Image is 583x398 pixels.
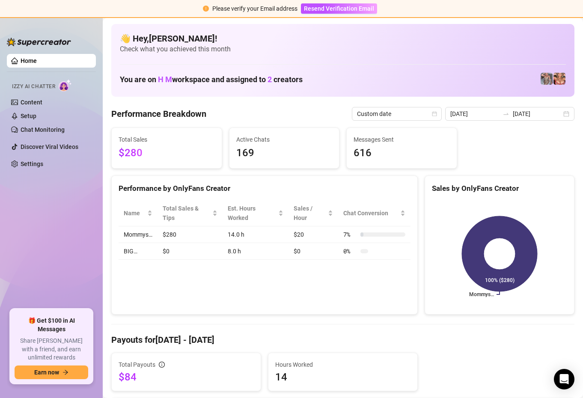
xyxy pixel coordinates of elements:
a: Home [21,57,37,64]
span: $84 [119,370,254,384]
span: Active Chats [236,135,333,144]
span: 2 [268,75,272,84]
span: exclamation-circle [203,6,209,12]
span: Hours Worked [275,360,410,369]
td: 8.0 h [223,243,288,260]
span: H M [158,75,172,84]
span: 7 % [343,230,357,239]
a: Chat Monitoring [21,126,65,133]
h4: Performance Breakdown [111,108,206,120]
div: Performance by OnlyFans Creator [119,183,410,194]
a: Discover Viral Videos [21,143,78,150]
span: Custom date [357,107,437,120]
img: pennylondonvip [541,73,553,85]
th: Chat Conversion [338,200,410,226]
td: $20 [289,226,338,243]
td: BIG… [119,243,158,260]
span: swap-right [503,110,509,117]
span: arrow-right [62,369,68,375]
span: Name [124,208,146,218]
span: Total Payouts [119,360,155,369]
span: 14 [275,370,410,384]
span: Check what you achieved this month [120,45,566,54]
span: 0 % [343,247,357,256]
div: Est. Hours Worked [228,204,276,223]
span: Share [PERSON_NAME] with a friend, and earn unlimited rewards [15,337,88,362]
img: pennylondon [553,73,565,85]
button: Earn nowarrow-right [15,365,88,379]
div: Please verify your Email address [212,4,297,13]
div: Sales by OnlyFans Creator [432,183,567,194]
span: 169 [236,145,333,161]
th: Sales / Hour [289,200,338,226]
span: $280 [119,145,215,161]
td: $0 [158,243,223,260]
a: Settings [21,160,43,167]
img: logo-BBDzfeDw.svg [7,38,71,46]
input: End date [513,109,562,119]
span: Izzy AI Chatter [12,83,55,91]
text: Mommys… [469,291,494,297]
span: 616 [354,145,450,161]
td: Mommys… [119,226,158,243]
th: Name [119,200,158,226]
th: Total Sales & Tips [158,200,223,226]
span: Total Sales & Tips [163,204,211,223]
span: calendar [432,111,437,116]
img: AI Chatter [59,79,72,92]
span: 🎁 Get $100 in AI Messages [15,317,88,333]
td: $280 [158,226,223,243]
span: Messages Sent [354,135,450,144]
a: Setup [21,113,36,119]
button: Resend Verification Email [301,3,377,14]
a: Content [21,99,42,106]
h4: 👋 Hey, [PERSON_NAME] ! [120,33,566,45]
span: Chat Conversion [343,208,399,218]
td: $0 [289,243,338,260]
input: Start date [450,109,499,119]
div: Open Intercom Messenger [554,369,574,389]
span: Resend Verification Email [304,5,374,12]
h4: Payouts for [DATE] - [DATE] [111,334,574,346]
span: info-circle [159,362,165,368]
h1: You are on workspace and assigned to creators [120,75,303,84]
span: Sales / Hour [294,204,326,223]
span: to [503,110,509,117]
span: Total Sales [119,135,215,144]
span: Earn now [34,369,59,376]
td: 14.0 h [223,226,288,243]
